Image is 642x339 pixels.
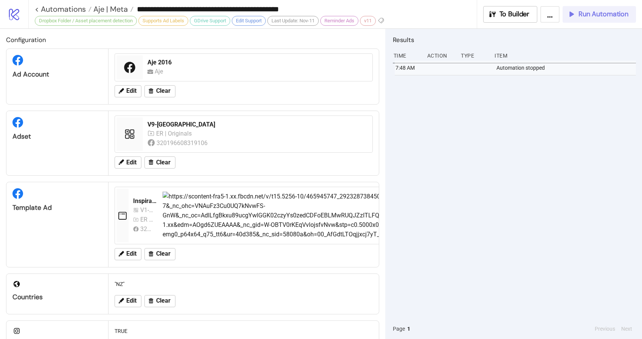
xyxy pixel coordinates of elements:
a: < Automations [35,5,91,13]
div: Time [393,48,421,63]
a: Aje | Meta [91,5,133,13]
div: Action [426,48,455,63]
div: V9-[GEOGRAPHIC_DATA] [147,120,368,129]
div: Inspirational_BAU_NewDrop_Polished_NovDrop2_SplendourGown_Pink_Video_20241114_Automatic_AU [133,197,157,205]
button: ... [540,6,560,23]
button: 1 [405,325,412,333]
button: Previous [592,325,617,333]
span: To Builder [499,10,530,19]
div: Item [494,48,636,63]
button: Next [619,325,634,333]
div: Automation stopped [496,61,638,75]
div: 320196608319106 [157,138,209,148]
div: Countries [12,293,102,302]
span: Clear [156,250,171,257]
h2: Configuration [6,35,379,45]
span: Clear [156,297,171,304]
span: Page [393,325,405,333]
div: V1-[GEOGRAPHIC_DATA] [140,205,154,215]
span: Edit [126,250,136,257]
div: 320196608319106 [140,224,154,234]
div: "NZ" [112,277,376,291]
div: Aje [155,67,166,76]
button: Clear [144,295,175,307]
div: ER | Originals [140,215,154,224]
div: Reminder Ads [320,16,358,26]
div: Aje 2016 [147,58,368,67]
div: GDrive Support [190,16,230,26]
button: Clear [144,85,175,97]
button: Edit [115,156,141,169]
button: To Builder [483,6,538,23]
button: Clear [144,248,175,260]
div: ER | Originals [156,129,194,138]
span: Aje | Meta [91,4,128,14]
div: Edit Support [232,16,266,26]
div: Supports Ad Labels [138,16,188,26]
button: Edit [115,295,141,307]
button: Edit [115,248,141,260]
button: Edit [115,85,141,97]
div: Ad Account [12,70,102,79]
div: TRUE [112,324,376,338]
span: Run Automation [578,10,628,19]
button: Run Automation [563,6,636,23]
img: https://scontent-fra5-1.xx.fbcdn.net/v/t15.5256-10/465945747_2923287384501050_5024639723655996933... [163,192,591,239]
h2: Results [393,35,636,45]
div: Dropbox Folder / Asset placement detection [35,16,137,26]
div: 7:48 AM [395,61,423,75]
span: Clear [156,159,171,166]
span: Edit [126,159,136,166]
div: Template Ad [12,203,102,212]
span: Edit [126,87,136,94]
div: Adset [12,132,102,141]
div: Last Update: Nov-11 [267,16,319,26]
span: Clear [156,87,171,94]
div: Type [460,48,488,63]
div: v11 [360,16,376,26]
button: Clear [144,156,175,169]
span: Edit [126,297,136,304]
